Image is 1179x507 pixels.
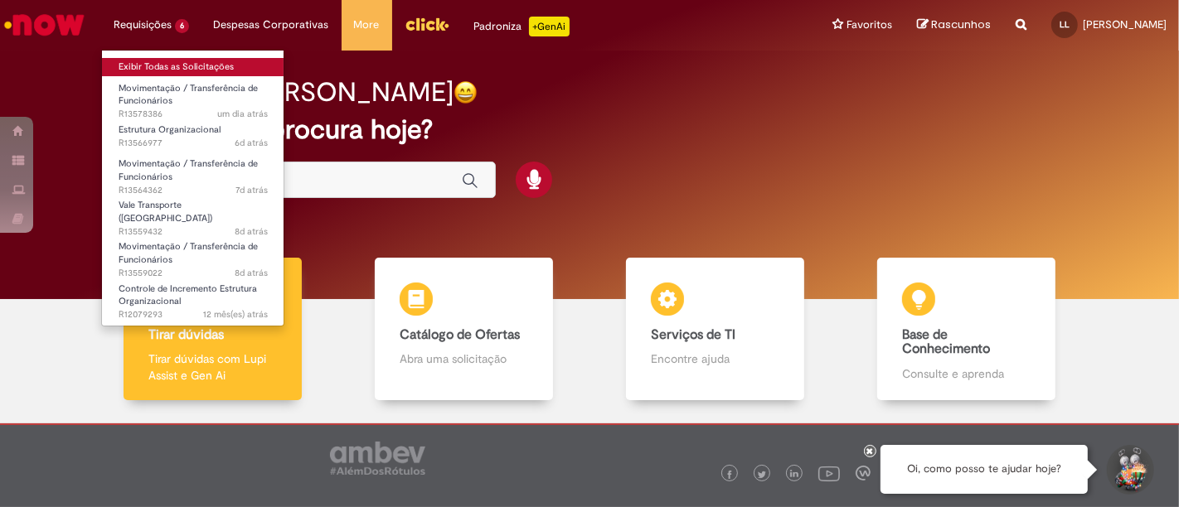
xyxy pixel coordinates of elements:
[235,267,268,279] time: 23/09/2025 13:25:55
[87,258,338,401] a: Tirar dúvidas Tirar dúvidas com Lupi Assist e Gen Ai
[235,267,268,279] span: 8d atrás
[790,470,798,480] img: logo_footer_linkedin.png
[119,308,268,321] span: R12079293
[119,157,258,183] span: Movimentação / Transferência de Funcionários
[119,82,258,108] span: Movimentação / Transferência de Funcionários
[235,225,268,238] time: 23/09/2025 14:42:36
[235,137,268,149] time: 25/09/2025 14:34:47
[102,58,284,76] a: Exibir Todas as Solicitações
[119,225,268,239] span: R13559432
[400,350,527,367] p: Abra uma solicitação
[725,471,734,479] img: logo_footer_facebook.png
[454,80,478,104] img: happy-face.png
[529,17,570,36] p: +GenAi
[175,19,189,33] span: 6
[1104,445,1154,495] button: Iniciar Conversa de Suporte
[148,350,276,384] p: Tirar dúvidas com Lupi Assist e Gen Ai
[405,12,449,36] img: click_logo_yellow_360x200.png
[235,225,268,238] span: 8d atrás
[330,442,425,475] img: logo_footer_ambev_rotulo_gray.png
[120,78,454,107] h2: Boa noite, [PERSON_NAME]
[102,196,284,232] a: Aberto R13559432 : Vale Transporte (VT)
[235,184,268,196] span: 7d atrás
[203,308,268,321] time: 03/10/2024 09:53:43
[101,50,284,326] ul: Requisições
[119,267,268,280] span: R13559022
[758,471,766,479] img: logo_footer_twitter.png
[235,184,268,196] time: 24/09/2025 17:15:58
[119,240,258,266] span: Movimentação / Transferência de Funcionários
[119,108,268,121] span: R13578386
[1060,19,1070,30] span: LL
[119,184,268,197] span: R13564362
[902,326,990,358] b: Base de Conhecimento
[931,17,991,32] span: Rascunhos
[120,115,1059,144] h2: O que você procura hoje?
[354,17,380,33] span: More
[847,17,892,33] span: Favoritos
[881,445,1088,494] div: Oi, como posso te ajudar hoje?
[148,326,224,343] b: Tirar dúvidas
[102,121,284,152] a: Aberto R13566977 : Estrutura Organizacional
[119,282,257,308] span: Controle de Incremento Estrutura Organizacional
[917,17,991,33] a: Rascunhos
[841,258,1092,401] a: Base de Conhecimento Consulte e aprenda
[902,365,1030,382] p: Consulte e aprenda
[400,326,520,343] b: Catálogo de Ofertas
[818,462,840,484] img: logo_footer_youtube.png
[235,137,268,149] span: 6d atrás
[651,350,779,367] p: Encontre ajuda
[338,258,589,401] a: Catálogo de Ofertas Abra uma solicitação
[119,199,212,225] span: Vale Transporte ([GEOGRAPHIC_DATA])
[203,308,268,321] span: 12 mês(es) atrás
[102,80,284,115] a: Aberto R13578386 : Movimentação / Transferência de Funcionários
[856,466,871,480] img: logo_footer_workplace.png
[102,238,284,273] a: Aberto R13559022 : Movimentação / Transferência de Funcionários
[214,17,329,33] span: Despesas Corporativas
[114,17,172,33] span: Requisições
[119,123,221,136] span: Estrutura Organizacional
[651,326,735,343] b: Serviços de TI
[2,8,87,41] img: ServiceNow
[119,137,268,150] span: R13566977
[589,258,841,401] a: Serviços de TI Encontre ajuda
[102,280,284,316] a: Aberto R12079293 : Controle de Incremento Estrutura Organizacional
[474,17,570,36] div: Padroniza
[217,108,268,120] time: 29/09/2025 16:59:01
[217,108,268,120] span: um dia atrás
[102,155,284,191] a: Aberto R13564362 : Movimentação / Transferência de Funcionários
[1083,17,1167,31] span: [PERSON_NAME]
